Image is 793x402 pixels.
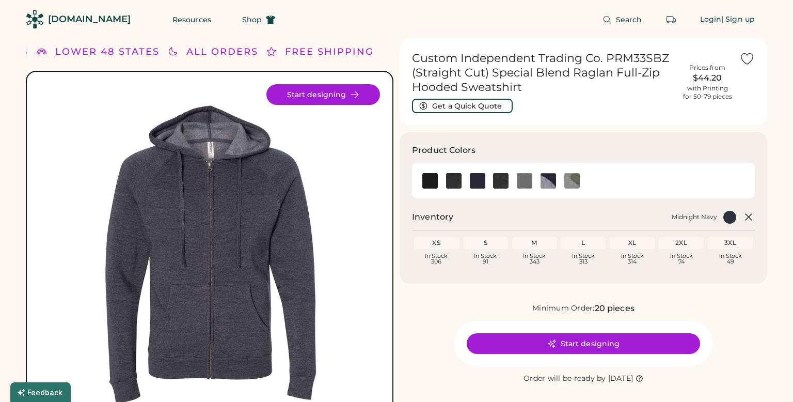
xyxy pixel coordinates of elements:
[616,16,642,23] span: Search
[465,239,506,247] div: S
[446,173,462,189] img: Carbon Swatch Image
[285,45,374,59] div: FREE SHIPPING
[672,213,717,221] div: Midnight Navy
[541,173,556,189] div: Nickel Heather/ Black
[465,253,506,265] div: In Stock 91
[186,45,258,59] div: ALL ORDERS
[242,16,262,23] span: Shop
[412,211,453,223] h2: Inventory
[564,173,580,189] img: Nickel Heather/ Forest Camo Swatch Image
[412,51,675,95] h1: Custom Independent Trading Co. PRM33SBZ (Straight Cut) Special Blend Raglan Full-Zip Hooded Sweat...
[541,173,556,189] img: Nickel Heather/ Black Swatch Image
[514,253,555,265] div: In Stock 343
[524,374,606,384] div: Order will be ready by
[710,239,751,247] div: 3XL
[446,173,462,189] div: Carbon
[412,99,513,113] button: Get a Quick Quote
[517,173,532,189] img: Nickel Swatch Image
[532,303,595,314] div: Minimum Order:
[721,14,755,25] div: | Sign up
[26,10,44,28] img: Rendered Logo - Screens
[661,9,681,30] button: Retrieve an order
[590,9,655,30] button: Search
[55,45,160,59] div: LOWER 48 STATES
[612,253,653,265] div: In Stock 314
[744,355,788,400] iframe: Front Chat
[422,173,438,189] div: Black
[160,9,224,30] button: Resources
[608,374,633,384] div: [DATE]
[661,253,702,265] div: In Stock 74
[493,173,509,189] div: Midnight Navy
[517,173,532,189] div: Nickel
[683,84,732,101] div: with Printing for 50-79 pieces
[564,173,580,189] div: Nickel Heather/ Forest Camo
[493,173,509,189] img: Midnight Navy Swatch Image
[595,302,635,315] div: 20 pieces
[412,144,475,157] h3: Product Colors
[416,253,457,265] div: In Stock 306
[266,84,380,105] button: Start designing
[661,239,702,247] div: 2XL
[470,173,485,189] div: Classic Navy
[416,239,457,247] div: XS
[563,253,604,265] div: In Stock 313
[230,9,288,30] button: Shop
[422,173,438,189] img: Black Swatch Image
[470,173,485,189] img: Classic Navy Swatch Image
[681,72,733,84] div: $44.20
[689,64,725,72] div: Prices from
[563,239,604,247] div: L
[700,14,722,25] div: Login
[514,239,555,247] div: M
[48,13,131,26] div: [DOMAIN_NAME]
[612,239,653,247] div: XL
[467,333,700,354] button: Start designing
[710,253,751,265] div: In Stock 49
